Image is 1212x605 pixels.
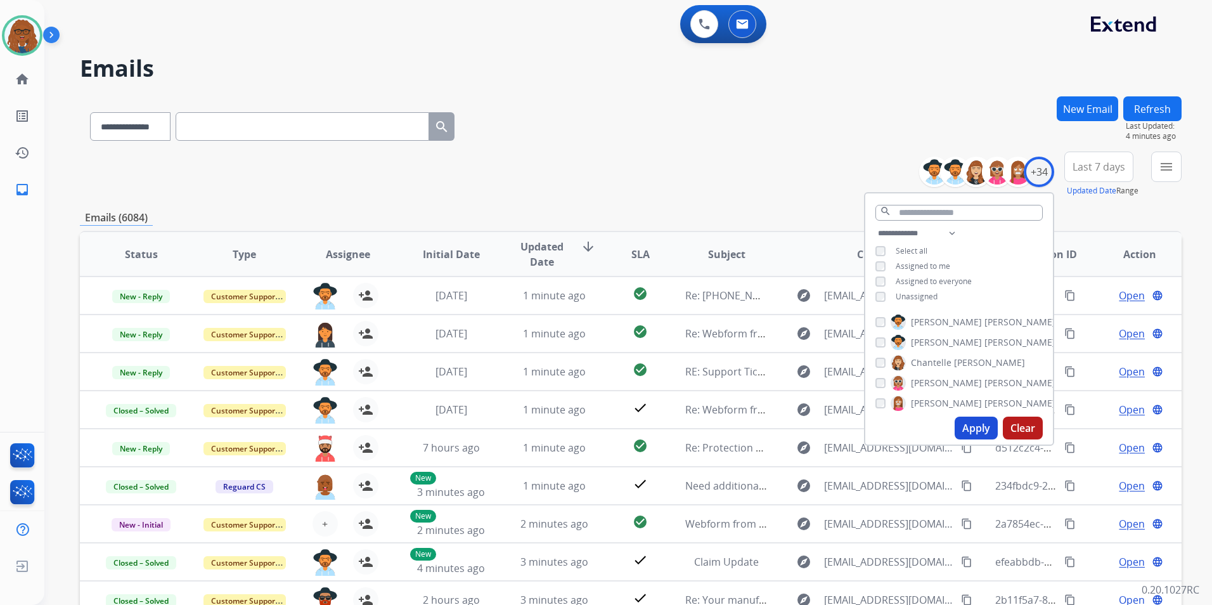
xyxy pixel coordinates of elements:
mat-icon: history [15,145,30,160]
span: 1 minute ago [523,327,586,341]
mat-icon: content_copy [1064,366,1076,377]
mat-icon: language [1152,328,1163,339]
button: New Email [1057,96,1118,121]
span: + [322,516,328,531]
span: Select all [896,245,927,256]
span: Webform from [EMAIL_ADDRESS][DOMAIN_NAME] on [DATE] [685,517,972,531]
mat-icon: person_add [358,288,373,303]
span: Customer Support [203,518,286,531]
img: agent-avatar [313,473,338,500]
span: [PERSON_NAME] [911,377,982,389]
mat-icon: explore [796,402,811,417]
mat-icon: check_circle [633,286,648,301]
span: Customer Support [203,290,286,303]
span: [EMAIL_ADDRESS][DOMAIN_NAME] [824,516,954,531]
button: Last 7 days [1064,152,1133,182]
span: Customer Support [203,556,286,569]
span: Closed – Solved [106,404,176,417]
p: 0.20.1027RC [1142,582,1199,597]
span: [EMAIL_ADDRESS][DOMAIN_NAME] [824,440,954,455]
mat-icon: content_copy [1064,290,1076,301]
span: Updated Date [513,239,571,270]
span: New - Reply [112,366,170,379]
span: [PERSON_NAME] [984,377,1055,389]
span: [PERSON_NAME] [911,397,982,410]
span: 1 minute ago [523,289,586,302]
span: [PERSON_NAME] [984,336,1055,349]
img: agent-avatar [313,397,338,424]
mat-icon: person_add [358,554,373,569]
mat-icon: arrow_downward [581,239,596,254]
span: [EMAIL_ADDRESS][DOMAIN_NAME] [824,554,954,569]
span: [EMAIL_ADDRESS][DOMAIN_NAME] [824,402,954,417]
span: [DATE] [435,289,467,302]
mat-icon: language [1152,366,1163,377]
span: [EMAIL_ADDRESS][DOMAIN_NAME] [824,478,954,493]
span: [PERSON_NAME] [911,316,982,329]
p: Emails (6084) [80,210,153,226]
span: Assignee [326,247,370,262]
span: Open [1119,440,1145,455]
span: [DATE] [435,327,467,341]
span: Type [233,247,256,262]
span: Last 7 days [1073,164,1125,169]
mat-icon: check_circle [633,362,648,377]
mat-icon: check [633,400,648,415]
button: Clear [1003,417,1043,439]
span: Assigned to everyone [896,276,972,287]
span: 7 hours ago [423,441,480,455]
mat-icon: person_add [358,440,373,455]
span: Open [1119,516,1145,531]
mat-icon: content_copy [1064,328,1076,339]
mat-icon: content_copy [961,556,972,568]
span: Closed – Solved [106,556,176,569]
span: 3 minutes ago [417,485,485,499]
span: 1 minute ago [523,479,586,493]
mat-icon: check [633,552,648,568]
span: Re: [PHONE_NUMBER] [685,289,790,302]
span: Chantelle [911,356,951,369]
span: Customer Support [203,366,286,379]
span: [PERSON_NAME] [984,397,1055,410]
mat-icon: menu [1159,159,1174,174]
mat-icon: explore [796,478,811,493]
span: Need additional information [685,479,821,493]
span: 1 minute ago [523,403,586,417]
mat-icon: inbox [15,182,30,197]
span: Open [1119,364,1145,379]
span: 2a7854ec-d309-42c3-8be1-b117352a013d [995,517,1192,531]
p: New [410,548,436,561]
span: Customer Support [203,328,286,341]
img: agent-avatar [313,359,338,386]
span: Re: Protection plan [685,441,777,455]
span: Unassigned [896,291,938,302]
mat-icon: person_add [358,326,373,341]
span: 2 minutes ago [520,517,588,531]
mat-icon: home [15,72,30,87]
mat-icon: person_add [358,364,373,379]
mat-icon: check_circle [633,438,648,453]
span: Open [1119,478,1145,493]
span: New - Reply [112,442,170,455]
mat-icon: language [1152,290,1163,301]
span: 4 minutes ago [1126,131,1182,141]
th: Action [1078,232,1182,276]
span: New - Initial [112,518,171,531]
span: Last Updated: [1126,121,1182,131]
span: Initial Date [423,247,480,262]
img: agent-avatar [313,321,338,348]
mat-icon: content_copy [1064,556,1076,568]
div: +34 [1024,157,1054,187]
span: Range [1067,185,1138,196]
mat-icon: content_copy [1064,404,1076,415]
mat-icon: language [1152,442,1163,453]
button: Apply [955,417,998,439]
span: Customer [857,247,906,262]
span: [DATE] [435,365,467,379]
span: [PERSON_NAME] [954,356,1025,369]
mat-icon: list_alt [15,108,30,124]
span: Open [1119,288,1145,303]
span: Re: Webform from [EMAIL_ADDRESS][DOMAIN_NAME] on [DATE] [685,327,990,341]
h2: Emails [80,56,1182,81]
span: [DATE] [435,403,467,417]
